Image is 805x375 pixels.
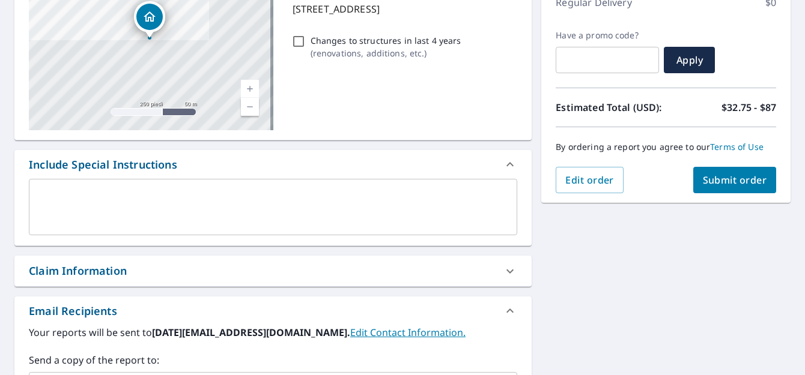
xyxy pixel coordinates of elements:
[29,263,127,279] div: Claim Information
[29,353,517,367] label: Send a copy of the report to:
[241,80,259,98] a: Livello corrente 17, zoom avanti
[14,296,532,325] div: Email Recipients
[29,157,177,173] div: Include Special Instructions
[710,141,764,152] a: Terms of Use
[556,100,666,115] p: Estimated Total (USD):
[134,1,165,38] div: Dropped pin, building 1, Residential property, 21 Sunset Ter Wayne, NJ 07470
[241,98,259,116] a: Livello corrente 17, zoom indietro
[556,142,776,152] p: By ordering a report you agree to our
[293,2,513,16] p: [STREET_ADDRESS]
[556,30,659,41] label: Have a promo code?
[14,150,532,179] div: Include Special Instructions
[565,173,614,187] span: Edit order
[29,325,517,340] label: Your reports will be sent to
[350,326,466,339] a: EditContactInfo
[14,256,532,286] div: Claim Information
[311,34,461,47] p: Changes to structures in last 4 years
[152,326,350,339] b: [DATE][EMAIL_ADDRESS][DOMAIN_NAME].
[721,100,776,115] p: $32.75 - $87
[664,47,715,73] button: Apply
[703,173,767,187] span: Submit order
[29,303,117,319] div: Email Recipients
[311,47,461,59] p: ( renovations, additions, etc. )
[693,167,777,193] button: Submit order
[556,167,624,193] button: Edit order
[673,53,705,67] span: Apply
